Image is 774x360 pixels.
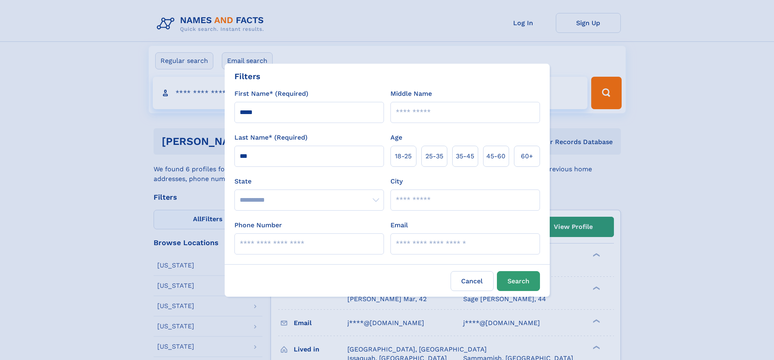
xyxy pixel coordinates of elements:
[390,220,408,230] label: Email
[234,220,282,230] label: Phone Number
[390,89,432,99] label: Middle Name
[234,89,308,99] label: First Name* (Required)
[234,133,308,142] label: Last Name* (Required)
[234,177,384,186] label: State
[425,151,443,161] span: 25‑35
[486,151,505,161] span: 45‑60
[521,151,533,161] span: 60+
[497,271,540,291] button: Search
[390,133,402,142] label: Age
[395,151,412,161] span: 18‑25
[456,151,474,161] span: 35‑45
[390,177,403,186] label: City
[234,70,260,82] div: Filters
[451,271,494,291] label: Cancel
